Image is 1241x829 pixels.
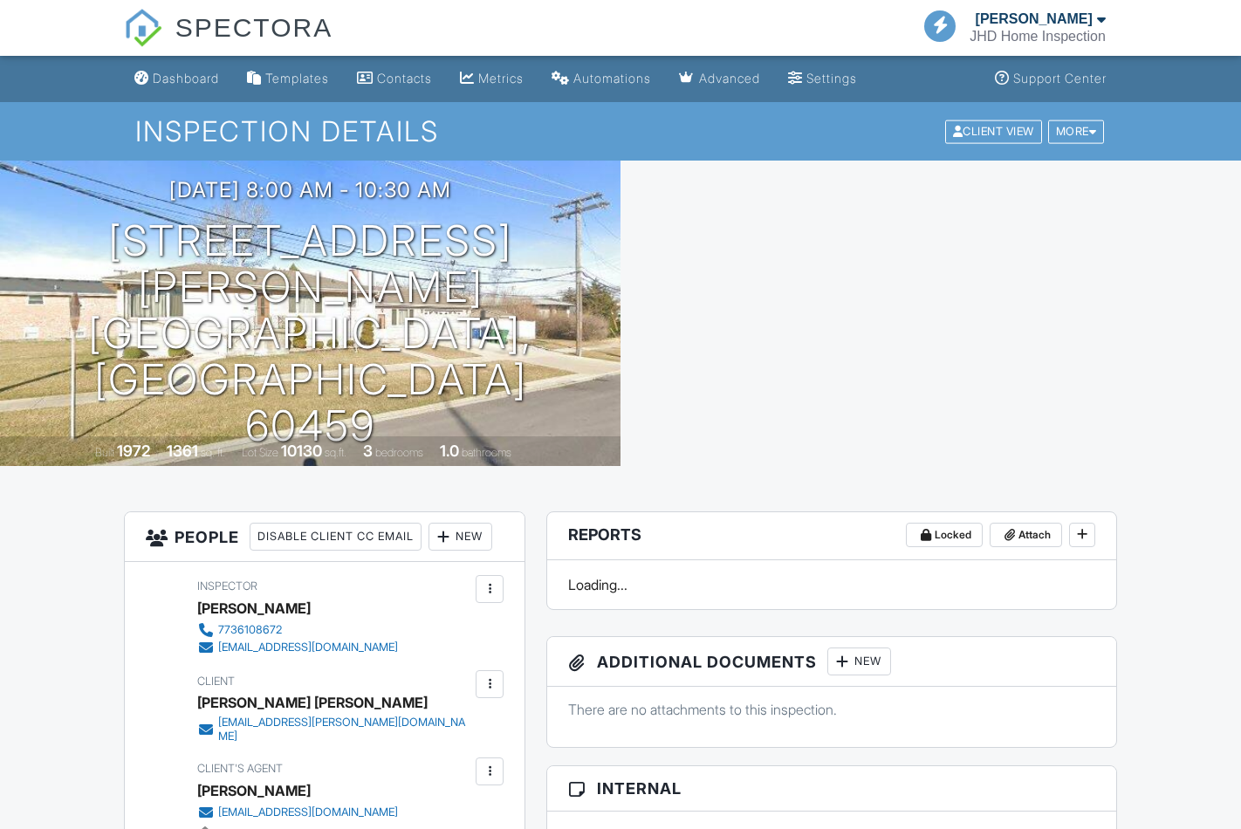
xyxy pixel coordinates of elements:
[545,63,658,95] a: Automations (Basic)
[197,621,398,639] a: 7736108672
[28,218,593,449] h1: [STREET_ADDRESS][PERSON_NAME] [GEOGRAPHIC_DATA], [GEOGRAPHIC_DATA] 60459
[169,178,451,202] h3: [DATE] 8:00 am - 10:30 am
[127,63,226,95] a: Dashboard
[827,647,891,675] div: New
[363,442,373,460] div: 3
[175,9,333,45] span: SPECTORA
[197,595,311,621] div: [PERSON_NAME]
[197,762,283,775] span: Client's Agent
[547,637,1116,687] h3: Additional Documents
[167,442,198,460] div: 1361
[429,523,492,551] div: New
[375,446,423,459] span: bedrooms
[478,71,524,86] div: Metrics
[153,71,219,86] div: Dashboard
[197,716,471,743] a: [EMAIL_ADDRESS][PERSON_NAME][DOMAIN_NAME]
[201,446,225,459] span: sq. ft.
[568,700,1095,719] p: There are no attachments to this inspection.
[970,28,1106,45] div: JHD Home Inspection
[135,116,1106,147] h1: Inspection Details
[218,805,398,819] div: [EMAIL_ADDRESS][DOMAIN_NAME]
[218,623,282,637] div: 7736108672
[218,716,471,743] div: [EMAIL_ADDRESS][PERSON_NAME][DOMAIN_NAME]
[377,71,432,86] div: Contacts
[95,446,114,459] span: Built
[281,442,322,460] div: 10130
[672,63,767,95] a: Advanced
[197,579,257,593] span: Inspector
[250,523,422,551] div: Disable Client CC Email
[197,804,398,821] a: [EMAIL_ADDRESS][DOMAIN_NAME]
[781,63,864,95] a: Settings
[699,71,760,86] div: Advanced
[124,9,162,47] img: The Best Home Inspection Software - Spectora
[117,442,150,460] div: 1972
[125,512,525,562] h3: People
[240,63,336,95] a: Templates
[1013,71,1107,86] div: Support Center
[806,71,857,86] div: Settings
[242,446,278,459] span: Lot Size
[988,63,1114,95] a: Support Center
[945,120,1042,143] div: Client View
[573,71,651,86] div: Automations
[976,10,1093,28] div: [PERSON_NAME]
[1048,120,1105,143] div: More
[197,639,398,656] a: [EMAIL_ADDRESS][DOMAIN_NAME]
[440,442,459,460] div: 1.0
[218,641,398,654] div: [EMAIL_ADDRESS][DOMAIN_NAME]
[197,689,428,716] div: [PERSON_NAME] [PERSON_NAME]
[265,71,329,86] div: Templates
[197,675,235,688] span: Client
[462,446,511,459] span: bathrooms
[325,446,346,459] span: sq.ft.
[547,766,1116,812] h3: Internal
[453,63,531,95] a: Metrics
[124,26,333,58] a: SPECTORA
[350,63,439,95] a: Contacts
[197,778,311,804] a: [PERSON_NAME]
[943,124,1046,137] a: Client View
